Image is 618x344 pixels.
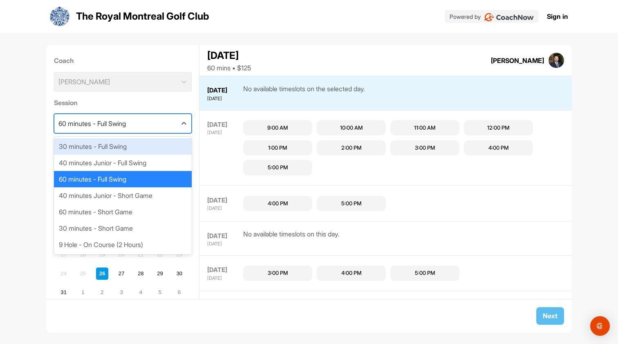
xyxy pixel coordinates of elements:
div: 3:00 PM [415,144,435,152]
div: 9:00 AM [267,124,288,132]
div: 5:00 PM [415,269,435,277]
div: [DATE] [207,86,241,95]
div: [DATE] [207,275,241,282]
div: 60 minutes - Short Game [54,204,192,220]
img: square_50820e9176b40dfe1a123c7217094fa9.jpg [549,53,564,68]
div: 60 mins • $125 [207,63,251,73]
div: [DATE] [207,196,241,205]
label: Coach [54,56,192,65]
div: Choose Thursday, September 4th, 2025 [134,286,147,299]
div: Not available Thursday, August 21st, 2025 [134,249,147,261]
div: 12:00 PM [487,124,510,132]
div: No available timeslots on this day. [243,229,339,247]
div: 3:00 PM [268,269,288,277]
div: 4:00 PM [341,269,362,277]
div: Not available Friday, August 22nd, 2025 [154,249,166,261]
img: CoachNow [484,13,534,21]
p: Powered by [450,12,481,21]
div: 2:00 PM [341,144,362,152]
div: 5:00 PM [341,200,362,208]
div: [PERSON_NAME] [491,56,544,65]
div: [DATE] [207,120,241,130]
div: 40 minutes Junior - Short Game [54,187,192,204]
label: Session [54,98,192,108]
div: Choose Saturday, September 6th, 2025 [173,286,186,299]
p: The Royal Montreal Golf Club [76,9,209,24]
div: Not available Sunday, August 24th, 2025 [58,268,70,280]
div: 11:00 AM [414,124,436,132]
div: Open Intercom Messenger [590,316,610,336]
div: [DATE] [207,48,251,63]
div: [DATE] [207,232,241,241]
div: Choose Sunday, August 31st, 2025 [58,286,70,299]
div: 30 minutes - Full Swing [54,138,192,155]
div: 10:00 AM [340,124,363,132]
div: 30 minutes - Short Game [54,220,192,236]
div: Choose Tuesday, August 26th, 2025 [96,268,108,280]
div: Choose Thursday, August 28th, 2025 [134,268,147,280]
div: [DATE] [207,241,241,247]
img: logo [50,7,69,26]
div: [DATE] [207,129,241,136]
div: Not available Sunday, August 17th, 2025 [58,249,70,261]
div: Choose Friday, August 29th, 2025 [154,268,166,280]
div: [DATE] [207,95,241,102]
div: [DATE] [207,205,241,212]
div: Choose Friday, September 5th, 2025 [154,286,166,299]
div: 9 Hole - On Course (2 Hours) [54,236,192,253]
div: Not available Monday, August 25th, 2025 [77,268,89,280]
div: 60 minutes - Full Swing [54,171,192,187]
div: 4:00 PM [488,144,509,152]
div: Choose Tuesday, September 2nd, 2025 [96,286,108,299]
div: Choose Monday, September 1st, 2025 [77,286,89,299]
div: Choose Wednesday, September 3rd, 2025 [115,286,128,299]
div: 40 minutes Junior - Full Swing [54,155,192,171]
div: Not available Monday, August 18th, 2025 [77,249,89,261]
div: Choose Wednesday, August 27th, 2025 [115,268,128,280]
div: 60 minutes - Full Swing [58,119,126,128]
div: Not available Wednesday, August 20th, 2025 [115,249,128,261]
div: No available timeslots on the selected day. [243,84,365,102]
div: 1:00 PM [268,144,287,152]
div: Choose Saturday, August 30th, 2025 [173,268,186,280]
div: 4:00 PM [268,200,288,208]
div: Not available Saturday, August 23rd, 2025 [173,249,186,261]
div: Not available Tuesday, August 19th, 2025 [96,249,108,261]
a: Sign in [547,11,568,21]
div: [DATE] [207,265,241,275]
div: 5:00 PM [268,164,288,172]
button: Next [536,307,564,325]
